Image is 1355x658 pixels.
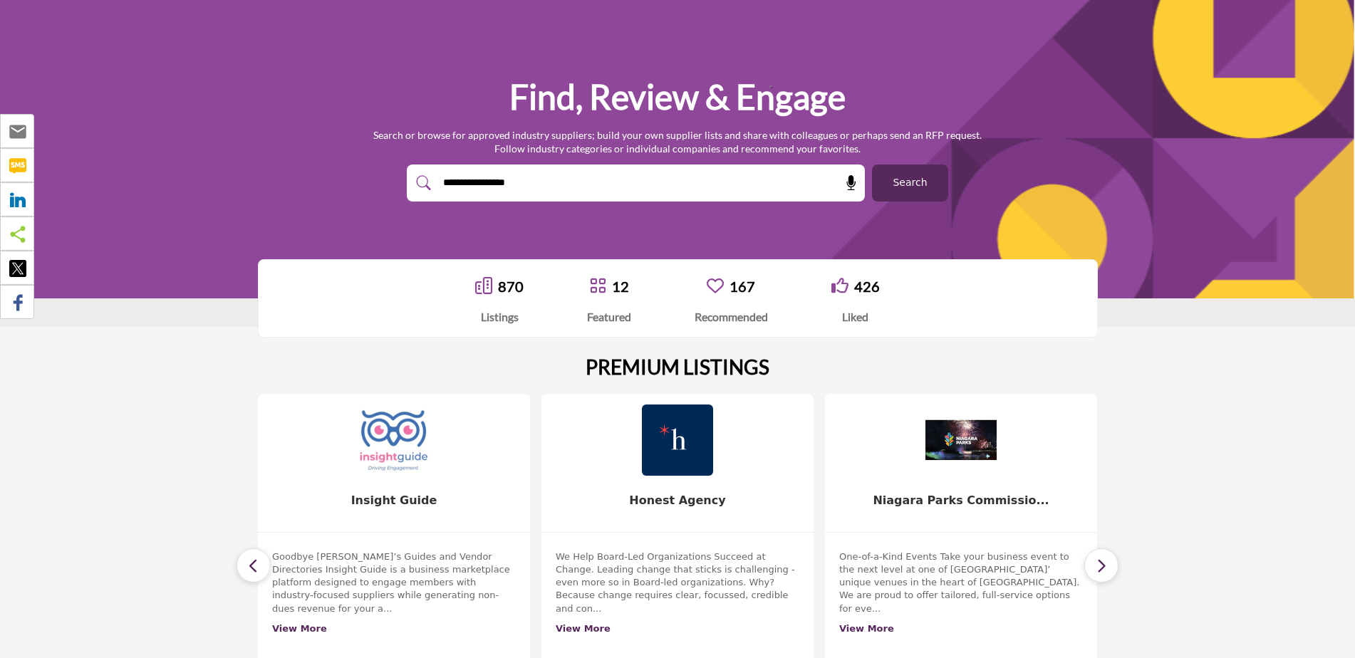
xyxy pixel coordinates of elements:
[586,355,769,380] h2: PREMIUM LISTINGS
[373,128,982,156] p: Search or browse for approved industry suppliers; build your own supplier lists and share with co...
[831,308,880,325] div: Liked
[612,278,629,295] a: 12
[587,308,631,325] div: Featured
[629,493,725,507] a: Honest Agency
[839,623,894,634] a: View More
[873,493,1049,507] a: Niagara Parks Commissio...
[872,164,948,202] button: Search
[498,278,524,295] a: 870
[589,277,606,296] a: Go to Featured
[272,550,516,648] div: Goodbye [PERSON_NAME]’s Guides and Vendor Directories Insight Guide is a business marketplace pla...
[358,404,430,476] img: Insight Guide
[730,278,755,295] a: 167
[695,308,768,325] div: Recommended
[556,623,611,634] a: View More
[854,278,880,295] a: 426
[509,75,846,119] h1: Find, Review & Engage
[351,493,437,507] a: Insight Guide
[475,308,524,325] div: Listings
[272,623,327,634] a: View More
[556,550,799,648] div: We Help Board-Led Organizations Succeed at Change. Leading change that sticks is challenging - ev...
[839,550,1083,648] div: One-of-a-Kind Events Take your business event to the next level at one of [GEOGRAPHIC_DATA]’ uniq...
[893,175,927,190] span: Search
[642,404,713,476] img: Honest Agency
[925,404,997,476] img: Niagara Parks Commissio...
[707,277,724,296] a: Go to Recommended
[831,277,848,294] i: Go to Liked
